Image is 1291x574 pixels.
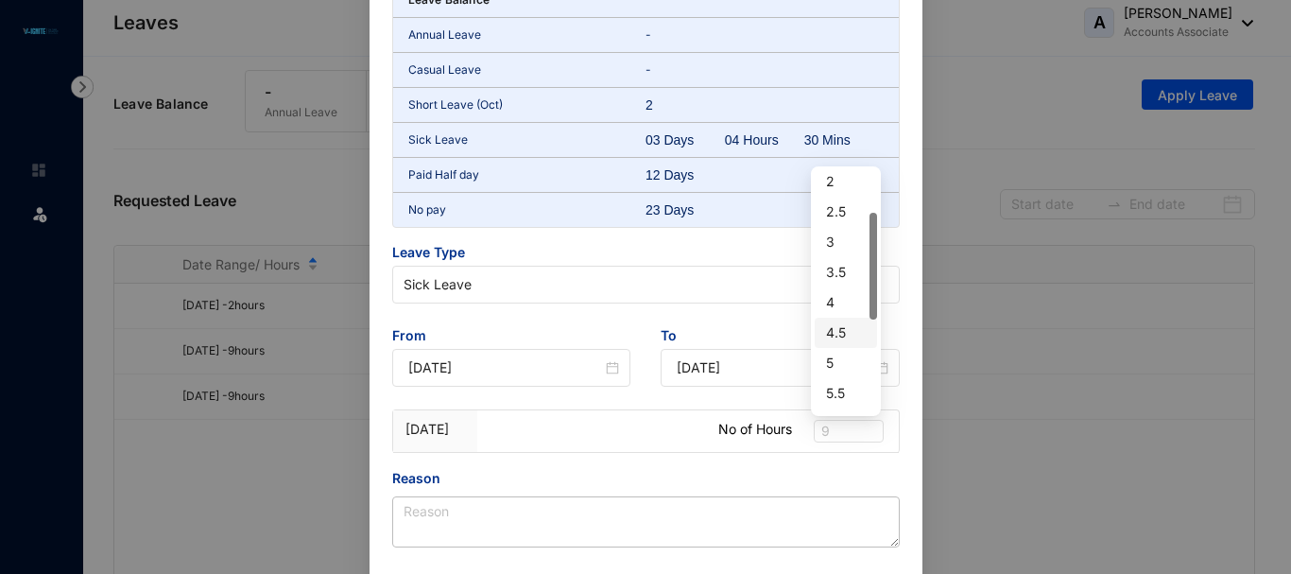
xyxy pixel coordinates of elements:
[718,420,792,439] p: No of Hours
[826,201,866,222] div: 2.5
[804,130,884,149] div: 30 Mins
[408,357,603,378] input: Start Date
[645,130,725,149] div: 03 Days
[815,348,877,378] div: 5
[408,96,646,114] p: Short Leave (Oct)
[815,318,877,348] div: 4.5
[408,26,646,44] p: Annual Leave
[392,243,900,266] span: Leave Type
[405,420,465,439] p: [DATE]
[392,496,900,548] textarea: Reason
[408,130,646,149] p: Sick Leave
[392,468,454,489] label: Reason
[821,421,876,442] span: 9
[408,200,646,219] p: No pay
[826,171,866,192] div: 2
[404,270,888,299] span: Sick Leave
[408,165,646,184] p: Paid Half day
[392,326,631,349] span: From
[645,165,725,184] div: 12 Days
[815,287,877,318] div: 4
[815,166,877,197] div: 2
[826,353,866,374] div: 5
[826,232,866,252] div: 3
[826,262,866,283] div: 3.5
[645,61,884,79] p: -
[645,96,725,114] div: 2
[661,326,900,349] span: To
[815,257,877,287] div: 3.5
[725,130,804,149] div: 04 Hours
[815,227,877,257] div: 3
[826,292,866,313] div: 4
[826,383,866,404] div: 5.5
[815,197,877,227] div: 2.5
[815,409,877,439] div: 6
[815,378,877,409] div: 5.5
[645,200,725,219] div: 23 Days
[677,357,871,378] input: End Date
[645,26,884,44] p: -
[408,61,646,79] p: Casual Leave
[826,322,866,343] div: 4.5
